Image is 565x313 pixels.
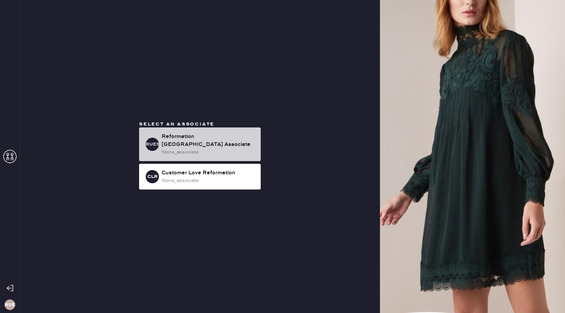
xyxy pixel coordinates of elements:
[5,302,15,307] h3: RUES
[139,121,214,127] span: Select an associate
[162,133,255,149] div: Reformation [GEOGRAPHIC_DATA] Associate
[162,177,255,184] div: store_associate
[534,283,562,312] iframe: Front Chat
[146,142,159,147] h3: RUESA
[162,149,255,156] div: store_associate
[147,174,158,179] h3: CLR
[162,169,255,177] div: Customer Love Reformation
